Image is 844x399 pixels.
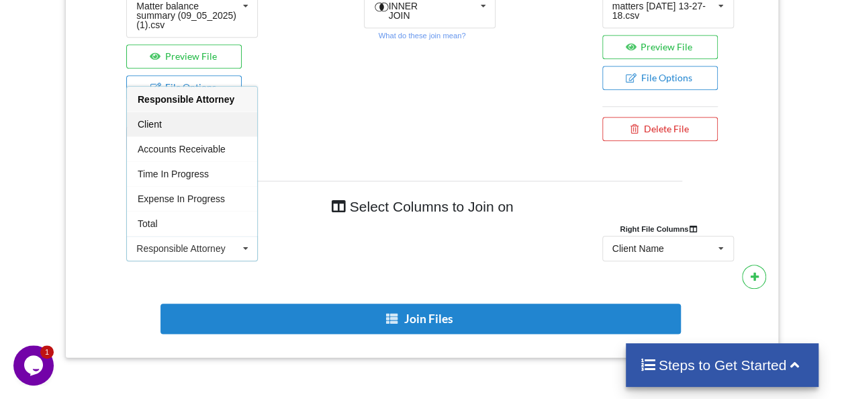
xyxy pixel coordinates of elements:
[389,1,418,21] span: INNER JOIN
[138,144,226,154] span: Accounts Receivable
[639,357,805,373] h4: Steps to Get Started
[602,66,718,90] button: File Options
[160,304,680,334] button: Join Files
[620,225,700,233] b: Right File Columns
[13,345,56,386] iframe: chat widget
[138,94,234,105] span: Responsible Attorney
[138,218,158,229] span: Total
[126,75,242,99] button: File Options
[126,44,242,69] button: Preview File
[602,35,718,59] button: Preview File
[162,191,682,222] h4: Select Columns to Join on
[138,119,162,130] span: Client
[602,117,718,141] button: Delete File
[138,169,209,179] span: Time In Progress
[378,32,465,40] small: What do these join mean?
[612,1,714,20] div: matters [DATE] 13-27-18.csv
[136,244,225,253] div: Responsible Attorney
[136,1,238,30] div: Matter balance summary (09_05_2025) (1).csv
[138,193,225,204] span: Expense In Progress
[612,244,664,253] div: Client Name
